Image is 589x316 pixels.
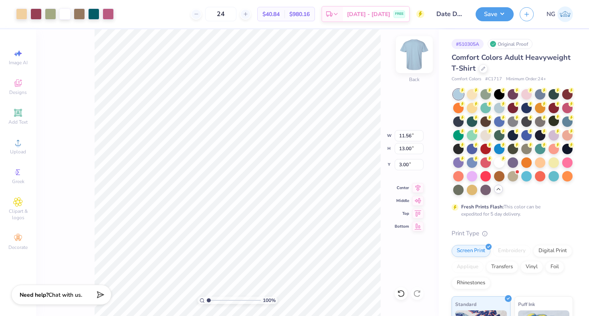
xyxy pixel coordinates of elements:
[493,245,531,257] div: Embroidery
[476,7,514,21] button: Save
[395,224,409,229] span: Bottom
[461,204,504,210] strong: Fresh Prints Flash:
[545,261,564,273] div: Foil
[8,119,28,125] span: Add Text
[430,6,470,22] input: Untitled Design
[395,198,409,204] span: Middle
[485,76,502,83] span: # C1717
[452,277,490,289] div: Rhinestones
[9,59,28,66] span: Image AI
[205,7,236,21] input: – –
[9,89,27,96] span: Designs
[452,229,573,238] div: Print Type
[506,76,546,83] span: Minimum Order: 24 +
[395,185,409,191] span: Center
[347,10,390,18] span: [DATE] - [DATE]
[452,53,571,73] span: Comfort Colors Adult Heavyweight T-Shirt
[557,6,573,22] img: Nola Gabbard
[520,261,543,273] div: Vinyl
[547,10,555,19] span: NG
[395,11,403,17] span: FREE
[10,149,26,155] span: Upload
[486,261,518,273] div: Transfers
[48,291,82,299] span: Chat with us.
[4,208,32,221] span: Clipart & logos
[20,291,48,299] strong: Need help?
[455,300,476,308] span: Standard
[398,39,430,71] img: Back
[452,39,484,49] div: # 510305A
[409,76,420,83] div: Back
[461,203,560,218] div: This color can be expedited for 5 day delivery.
[289,10,310,18] span: $980.16
[12,178,24,185] span: Greek
[518,300,535,308] span: Puff Ink
[263,297,276,304] span: 100 %
[533,245,572,257] div: Digital Print
[395,211,409,216] span: Top
[262,10,280,18] span: $40.84
[8,244,28,251] span: Decorate
[452,261,484,273] div: Applique
[452,245,490,257] div: Screen Print
[547,6,573,22] a: NG
[488,39,533,49] div: Original Proof
[452,76,481,83] span: Comfort Colors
